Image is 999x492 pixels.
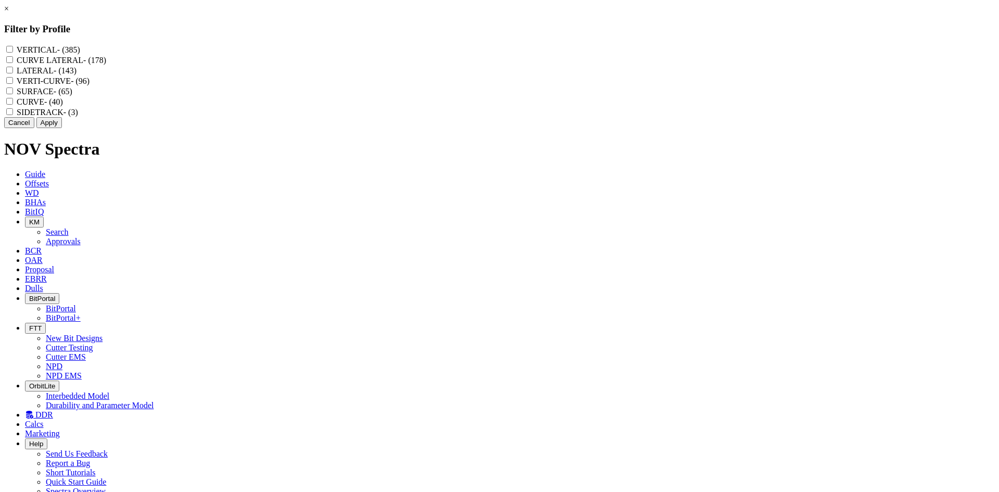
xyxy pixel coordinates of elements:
[17,45,80,54] label: VERTICAL
[54,87,72,96] span: - (65)
[25,198,46,207] span: BHAs
[44,97,63,106] span: - (40)
[25,284,43,293] span: Dulls
[29,440,43,448] span: Help
[17,108,78,117] label: SIDETRACK
[36,117,62,128] button: Apply
[54,66,76,75] span: - (143)
[57,45,80,54] span: - (385)
[83,56,106,65] span: - (178)
[25,265,54,274] span: Proposal
[17,87,72,96] label: SURFACE
[25,429,60,438] span: Marketing
[71,77,89,85] span: - (96)
[46,449,108,458] a: Send Us Feedback
[46,228,69,236] a: Search
[46,459,90,468] a: Report a Bug
[25,170,45,179] span: Guide
[46,313,81,322] a: BitPortal+
[29,382,55,390] span: OrbitLite
[46,352,86,361] a: Cutter EMS
[17,97,63,106] label: CURVE
[46,371,82,380] a: NPD EMS
[46,237,81,246] a: Approvals
[25,179,49,188] span: Offsets
[29,218,40,226] span: KM
[46,401,154,410] a: Durability and Parameter Model
[35,410,53,419] span: DDR
[46,468,96,477] a: Short Tutorials
[17,77,89,85] label: VERTI-CURVE
[46,343,93,352] a: Cutter Testing
[4,140,995,159] h1: NOV Spectra
[29,324,42,332] span: FTT
[25,188,39,197] span: WD
[4,117,34,128] button: Cancel
[25,274,47,283] span: EBRR
[25,420,44,428] span: Calcs
[29,295,55,302] span: BitPortal
[25,246,42,255] span: BCR
[4,23,995,35] h3: Filter by Profile
[25,256,43,264] span: OAR
[4,4,9,13] a: ×
[17,56,106,65] label: CURVE LATERAL
[46,304,76,313] a: BitPortal
[46,392,109,400] a: Interbedded Model
[46,477,106,486] a: Quick Start Guide
[25,207,44,216] span: BitIQ
[46,334,103,343] a: New Bit Designs
[63,108,78,117] span: - (3)
[17,66,76,75] label: LATERAL
[46,362,62,371] a: NPD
